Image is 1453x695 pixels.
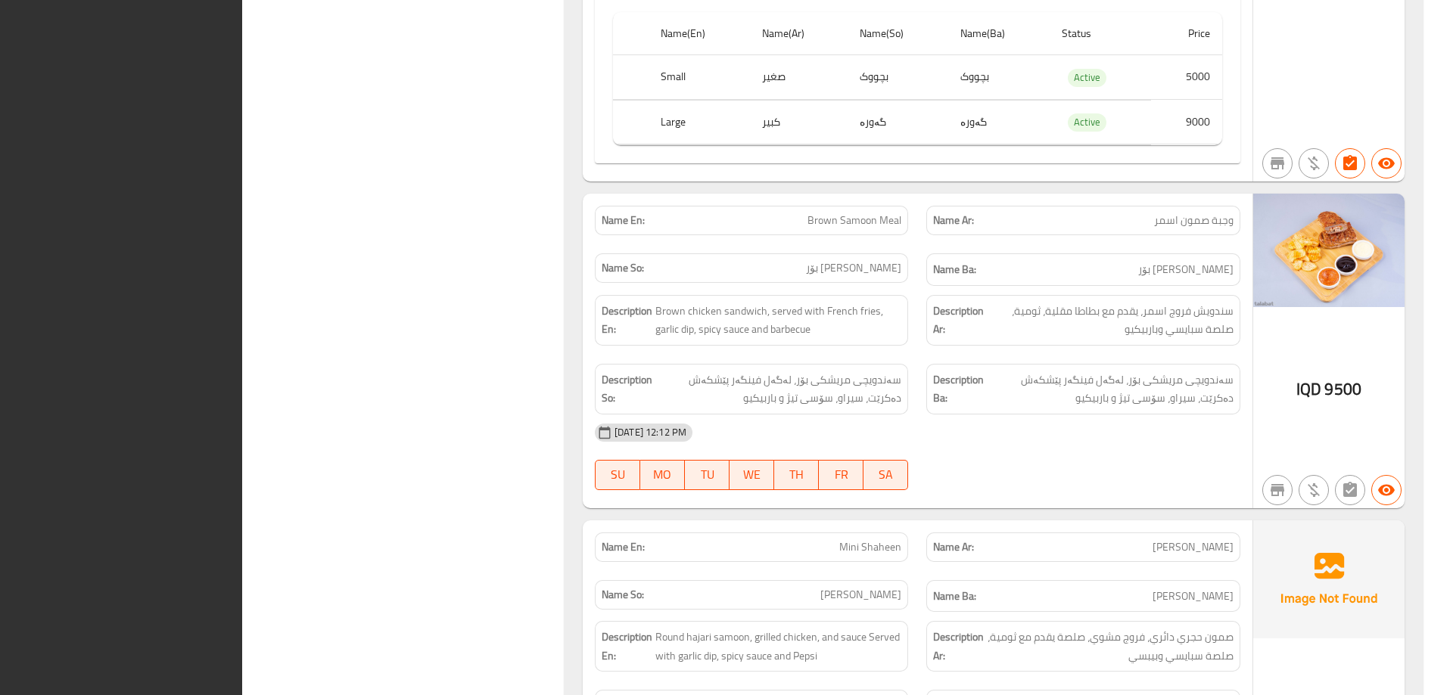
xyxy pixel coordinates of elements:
[602,302,652,339] strong: Description En:
[1371,475,1402,505] button: Available
[933,213,974,228] strong: Name Ar:
[806,260,901,276] span: [PERSON_NAME] بۆر
[1138,260,1234,279] span: [PERSON_NAME] بۆر
[933,260,976,279] strong: Name Ba:
[933,371,984,408] strong: Description Ba:
[655,628,901,665] span: Round hajari samoon, grilled chicken, and sauce Served with garlic dip, spicy sauce and Pepsi
[1371,148,1402,178] button: Available
[1153,587,1234,606] span: [PERSON_NAME]
[646,464,679,486] span: MO
[1068,69,1106,87] div: Active
[602,260,644,276] strong: Name So:
[602,587,644,603] strong: Name So:
[602,371,652,408] strong: Description So:
[933,539,974,555] strong: Name Ar:
[1296,374,1321,404] span: IQD
[1335,475,1365,505] button: Not has choices
[750,100,848,144] td: كبير
[1335,148,1365,178] button: Has choices
[1151,100,1222,144] td: 9000
[848,100,947,144] td: گەورە
[750,55,848,100] td: صغير
[649,55,750,100] th: Small
[640,460,685,490] button: MO
[1151,55,1222,100] td: 5000
[819,460,863,490] button: FR
[613,12,1222,145] table: choices table
[649,12,750,55] th: Name(En)
[649,100,750,144] th: Large
[933,302,984,339] strong: Description Ar:
[863,460,908,490] button: SA
[602,213,645,228] strong: Name En:
[933,587,976,606] strong: Name Ba:
[602,464,634,486] span: SU
[655,371,901,408] span: سەندویچی مریشکی بۆر، لەگەل فینگەر پێشکەش دەکرێت، سیراو، سۆسی تیژ و باربیکیو
[1068,69,1106,86] span: Active
[1324,374,1361,404] span: 9500
[1050,12,1151,55] th: Status
[1253,520,1405,638] img: Ae5nvW7+0k+MAAAAAElFTkSuQmCC
[1299,148,1329,178] button: Purchased item
[948,12,1050,55] th: Name(Ba)
[780,464,813,486] span: TH
[602,539,645,555] strong: Name En:
[839,539,901,555] span: Mini Shaheen
[987,371,1233,408] span: سەندویچی مریشکی بۆر، لەگەل فینگەر پێشکەش دەکرێت، سیراو، سۆسی تیژ و باربیکیو
[750,12,848,55] th: Name(Ar)
[655,302,901,339] span: Brown chicken sandwich, served with French fries, garlic dip, spicy sauce and barbecue
[807,213,901,228] span: Brown Samoon Meal
[948,100,1050,144] td: گەورە
[595,460,640,490] button: SU
[848,12,947,55] th: Name(So)
[848,55,947,100] td: بچووک
[608,425,692,439] span: [DATE] 12:12 PM
[1151,12,1222,55] th: Price
[1262,475,1293,505] button: Not branch specific item
[602,628,652,665] strong: Description En:
[691,464,723,486] span: TU
[870,464,902,486] span: SA
[1068,113,1106,132] div: Active
[1253,194,1405,307] img: Farooj_Shaheen___%D9%88%D8%AC%D8%A8%D9%87_%D8%A7%D8%B3%D9%85638931034475490367.jpg
[987,628,1233,665] span: صمون حجري دائري، فروج مشوي، صلصة يقدم مع ثومية، صلصة سبايسي وبيبسي
[1154,213,1234,228] span: وجبة صمون اسمر
[1299,475,1329,505] button: Purchased item
[987,302,1233,339] span: سندويش فروج اسمر، يقدم مع بطاطا مقلية، ثومية، صلصة سبايسي وباربيكيو
[774,460,819,490] button: TH
[948,55,1050,100] td: بچووک
[685,460,730,490] button: TU
[825,464,857,486] span: FR
[933,628,984,665] strong: Description Ar:
[1262,148,1293,178] button: Not branch specific item
[820,587,901,603] span: [PERSON_NAME]
[1153,539,1234,555] span: [PERSON_NAME]
[736,464,768,486] span: WE
[1068,113,1106,131] span: Active
[730,460,774,490] button: WE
